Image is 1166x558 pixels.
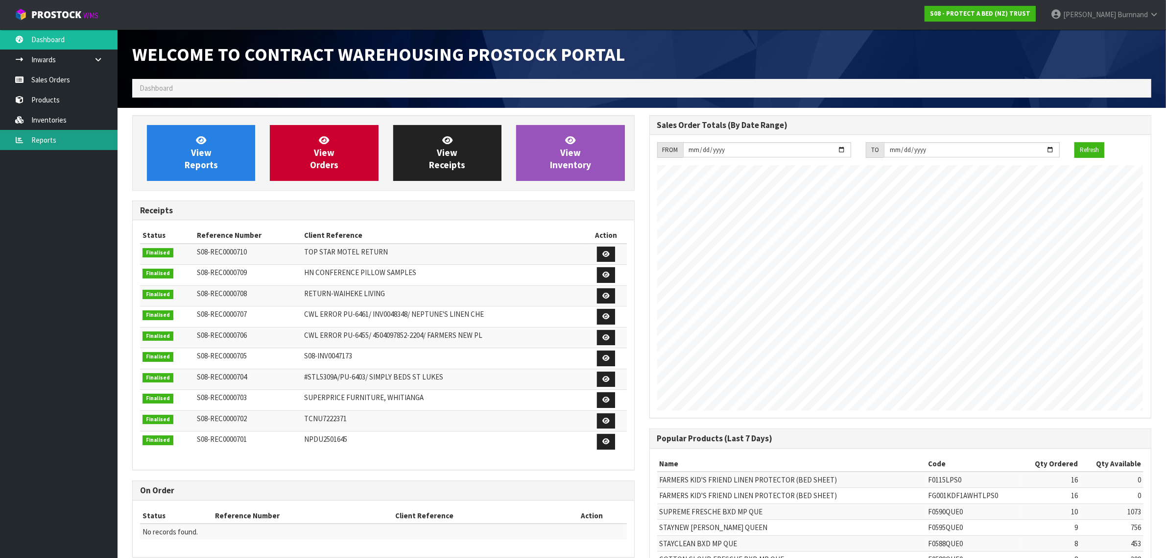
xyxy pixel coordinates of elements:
[304,372,443,381] span: #STL5309A/PU-6403/ SIMPLY BEDS ST LUKES
[132,43,625,66] span: Welcome to Contract Warehousing ProStock Portal
[197,414,247,423] span: S08-REC0000702
[657,142,683,158] div: FROM
[1063,10,1116,19] span: [PERSON_NAME]
[926,504,1020,519] td: F0590QUE0
[1020,535,1081,551] td: 8
[140,206,627,215] h3: Receipts
[657,456,926,472] th: Name
[657,121,1144,130] h3: Sales Order Totals (By Date Range)
[429,134,465,171] span: View Receipts
[304,330,482,340] span: CWL ERROR PU-6455/ 4504097852-2204/ FARMERS NEW PL
[657,488,926,504] td: FARMERS KID'S FRIEND LINEN PROTECTOR (BED SHEET)
[550,134,591,171] span: View Inventory
[143,415,173,425] span: Finalised
[393,508,557,524] th: Client Reference
[31,8,81,21] span: ProStock
[197,434,247,444] span: S08-REC0000701
[657,504,926,519] td: SUPREME FRESCHE BXD MP QUE
[197,393,247,402] span: S08-REC0000703
[143,290,173,300] span: Finalised
[304,268,416,277] span: HN CONFERENCE PILLOW SAMPLES
[1080,535,1143,551] td: 453
[304,414,347,423] span: TCNU7222371
[1080,472,1143,488] td: 0
[926,520,1020,535] td: F0595QUE0
[1118,10,1148,19] span: Burnnand
[143,248,173,258] span: Finalised
[1080,520,1143,535] td: 756
[197,351,247,360] span: S08-REC0000705
[140,83,173,93] span: Dashboard
[657,434,1144,443] h3: Popular Products (Last 7 Days)
[926,535,1020,551] td: F0588QUE0
[1080,488,1143,504] td: 0
[197,268,247,277] span: S08-REC0000709
[304,434,347,444] span: NPDU2501645
[657,520,926,535] td: STAYNEW [PERSON_NAME] QUEEN
[140,508,213,524] th: Status
[270,125,378,181] a: ViewOrders
[197,372,247,381] span: S08-REC0000704
[516,125,624,181] a: ViewInventory
[197,247,247,256] span: S08-REC0000710
[302,228,585,243] th: Client Reference
[585,228,627,243] th: Action
[310,134,338,171] span: View Orders
[304,247,388,256] span: TOP STAR MOTEL RETURN
[926,488,1020,504] td: FG001KDF1AWHTLPS0
[140,486,627,495] h3: On Order
[304,289,385,298] span: RETURN-WAIHEKE LIVING
[926,472,1020,488] td: F0115LPS0
[143,310,173,320] span: Finalised
[657,535,926,551] td: STAYCLEAN BXD MP QUE
[147,125,255,181] a: ViewReports
[304,393,424,402] span: SUPERPRICE FURNITURE, WHITIANGA
[557,508,627,524] th: Action
[15,8,27,21] img: cube-alt.png
[1020,520,1081,535] td: 9
[197,309,247,319] span: S08-REC0000707
[1074,142,1104,158] button: Refresh
[194,228,301,243] th: Reference Number
[1080,456,1143,472] th: Qty Available
[1020,488,1081,504] td: 16
[930,9,1030,18] strong: S08 - PROTECT A BED (NZ) TRUST
[140,524,627,539] td: No records found.
[197,289,247,298] span: S08-REC0000708
[143,352,173,362] span: Finalised
[143,269,173,279] span: Finalised
[143,373,173,383] span: Finalised
[143,435,173,445] span: Finalised
[83,11,98,20] small: WMS
[393,125,501,181] a: ViewReceipts
[197,330,247,340] span: S08-REC0000706
[140,228,194,243] th: Status
[1020,504,1081,519] td: 10
[143,394,173,404] span: Finalised
[1020,472,1081,488] td: 16
[1020,456,1081,472] th: Qty Ordered
[304,309,484,319] span: CWL ERROR PU-6461/ INV0048348/ NEPTUNE'S LINEN CHE
[143,331,173,341] span: Finalised
[213,508,393,524] th: Reference Number
[866,142,884,158] div: TO
[926,456,1020,472] th: Code
[304,351,352,360] span: S08-INV0047173
[657,472,926,488] td: FARMERS KID'S FRIEND LINEN PROTECTOR (BED SHEET)
[185,134,218,171] span: View Reports
[1080,504,1143,519] td: 1073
